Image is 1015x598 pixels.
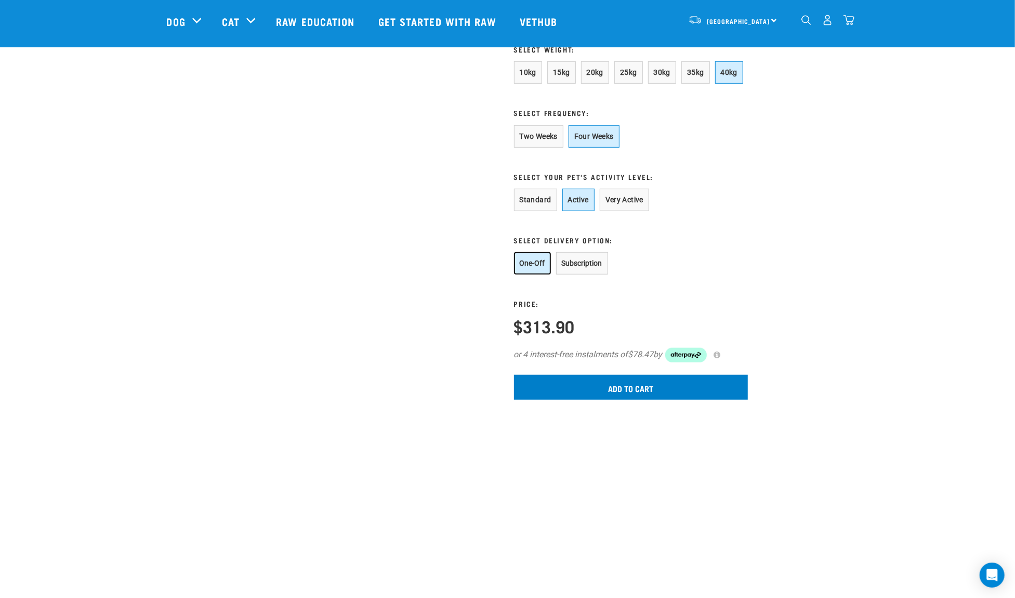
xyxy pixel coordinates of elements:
[514,125,563,148] button: Two Weeks
[222,14,240,29] a: Cat
[556,252,608,275] button: Subscription
[514,61,543,84] button: 10kg
[368,1,509,42] a: Get started with Raw
[547,61,576,84] button: 15kg
[514,109,748,116] h3: Select Frequency:
[520,68,537,76] span: 10kg
[514,375,748,400] input: Add to cart
[514,189,557,211] button: Standard
[822,15,833,25] img: user.png
[614,61,643,84] button: 25kg
[553,68,570,76] span: 15kg
[600,189,649,211] button: Very Active
[514,252,551,275] button: One-Off
[721,68,738,76] span: 40kg
[569,125,619,148] button: Four Weeks
[648,61,677,84] button: 30kg
[514,173,748,180] h3: Select Your Pet's Activity Level:
[801,15,811,25] img: home-icon-1@2x.png
[581,61,610,84] button: 20kg
[514,236,748,244] h3: Select Delivery Option:
[514,45,748,53] h3: Select Weight:
[688,15,702,24] img: van-moving.png
[620,68,637,76] span: 25kg
[980,563,1005,588] div: Open Intercom Messenger
[509,1,571,42] a: Vethub
[665,348,707,362] img: Afterpay
[681,61,710,84] button: 35kg
[266,1,367,42] a: Raw Education
[562,189,595,211] button: Active
[707,19,770,23] span: [GEOGRAPHIC_DATA]
[514,348,748,362] div: or 4 interest-free instalments of by
[514,300,575,307] h3: Price:
[514,317,575,335] h4: $313.90
[587,68,604,76] span: 20kg
[715,61,744,84] button: 40kg
[628,350,654,360] span: $78.47
[654,68,671,76] span: 30kg
[687,68,704,76] span: 35kg
[843,15,854,25] img: home-icon@2x.png
[167,14,186,29] a: Dog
